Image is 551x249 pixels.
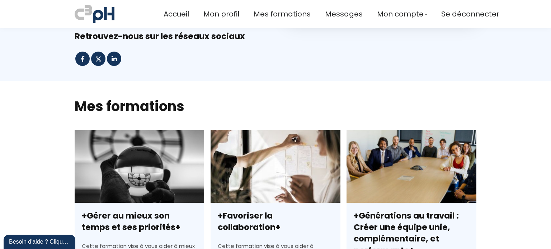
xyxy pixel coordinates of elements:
[75,4,114,24] img: a70bc7685e0efc0bd0b04b3506828469.jpeg
[441,8,499,20] a: Se déconnecter
[4,233,77,249] iframe: chat widget
[203,8,239,20] a: Mon profil
[325,8,363,20] a: Messages
[75,31,476,42] div: Retrouvez-nous sur les réseaux sociaux
[377,8,424,20] span: Mon compte
[164,8,189,20] a: Accueil
[254,8,311,20] a: Mes formations
[75,97,476,115] h2: Mes formations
